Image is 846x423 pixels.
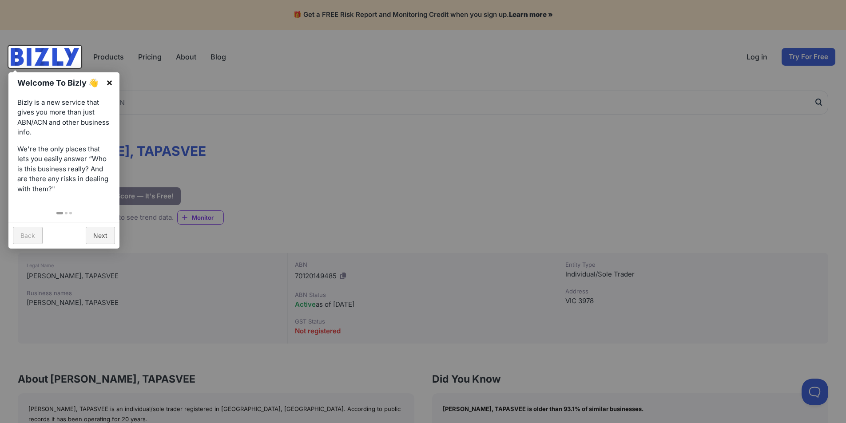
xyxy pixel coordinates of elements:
[99,72,119,92] a: ×
[17,77,101,89] h1: Welcome To Bizly 👋
[86,227,115,244] a: Next
[17,98,111,138] p: Bizly is a new service that gives you more than just ABN/ACN and other business info.
[17,144,111,194] p: We're the only places that lets you easily answer “Who is this business really? And are there any...
[13,227,43,244] a: Back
